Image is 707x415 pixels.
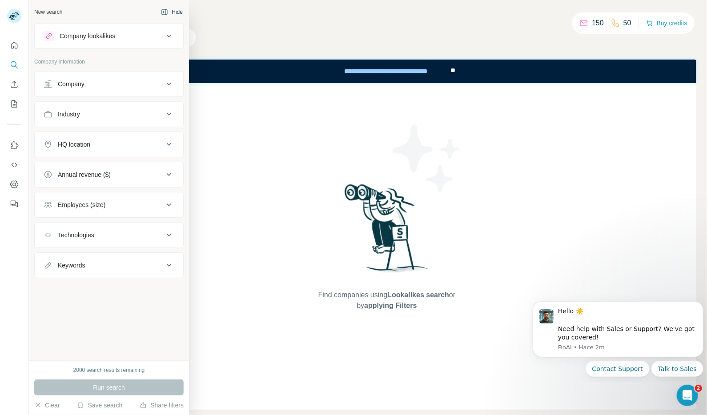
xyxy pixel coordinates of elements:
[7,96,21,112] button: My lists
[677,385,698,406] iframe: Intercom live chat
[695,385,702,392] span: 2
[7,137,21,153] button: Use Surfe on LinkedIn
[7,157,21,173] button: Use Surfe API
[646,17,687,29] button: Buy credits
[77,11,696,23] h4: Search
[7,76,21,92] button: Enrich CSV
[7,57,21,73] button: Search
[58,110,80,119] div: Industry
[58,200,105,209] div: Employees (size)
[592,18,604,28] p: 150
[387,119,467,199] img: Surfe Illustration - Stars
[35,104,183,125] button: Industry
[73,366,145,374] div: 2000 search results remaining
[35,255,183,276] button: Keywords
[60,32,115,40] div: Company lookalikes
[58,261,85,270] div: Keywords
[341,182,433,281] img: Surfe Illustration - Woman searching with binoculars
[364,302,417,309] span: applying Filters
[58,231,94,239] div: Technologies
[35,164,183,185] button: Annual revenue ($)
[7,37,21,53] button: Quick start
[35,25,183,47] button: Company lookalikes
[77,60,696,83] iframe: Banner
[35,73,183,95] button: Company
[623,18,631,28] p: 50
[35,194,183,215] button: Employees (size)
[155,5,189,19] button: Hide
[7,176,21,192] button: Dashboard
[58,170,111,179] div: Annual revenue ($)
[7,196,21,212] button: Feedback
[58,80,84,88] div: Company
[35,134,183,155] button: HQ location
[529,294,707,382] iframe: Intercom notifications mensaje
[35,224,183,246] button: Technologies
[316,290,458,311] span: Find companies using or by
[58,140,90,149] div: HQ location
[140,401,184,410] button: Share filters
[34,401,60,410] button: Clear
[34,58,184,66] p: Company information
[34,8,62,16] div: New search
[77,401,122,410] button: Save search
[387,291,449,299] span: Lookalikes search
